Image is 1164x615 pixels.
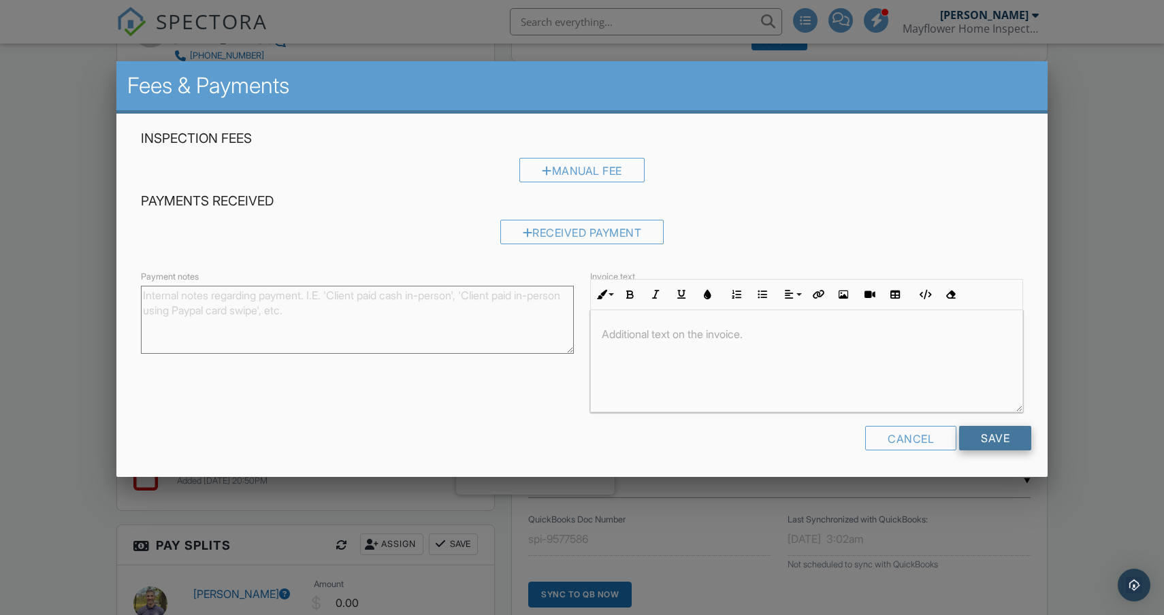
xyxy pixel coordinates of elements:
[643,282,668,307] button: Italic (⌘I)
[141,130,1023,148] h4: Inspection Fees
[830,282,856,307] button: Insert Image (⌘P)
[500,220,664,244] div: Received Payment
[519,167,645,180] a: Manual Fee
[882,282,908,307] button: Insert Table
[590,270,635,282] label: Invoice text
[724,282,749,307] button: Ordered List
[591,282,617,307] button: Inline Style
[959,426,1031,450] input: Save
[127,72,1037,99] h2: Fees & Payments
[1118,569,1150,601] div: Open Intercom Messenger
[865,426,956,450] div: Cancel
[856,282,882,307] button: Insert Video
[519,158,645,182] div: Manual Fee
[805,282,830,307] button: Insert Link (⌘K)
[937,282,963,307] button: Clear Formatting
[141,270,199,282] label: Payment notes
[141,193,1023,210] h4: Payments Received
[617,282,643,307] button: Bold (⌘B)
[668,282,694,307] button: Underline (⌘U)
[500,229,664,242] a: Received Payment
[694,282,720,307] button: Colors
